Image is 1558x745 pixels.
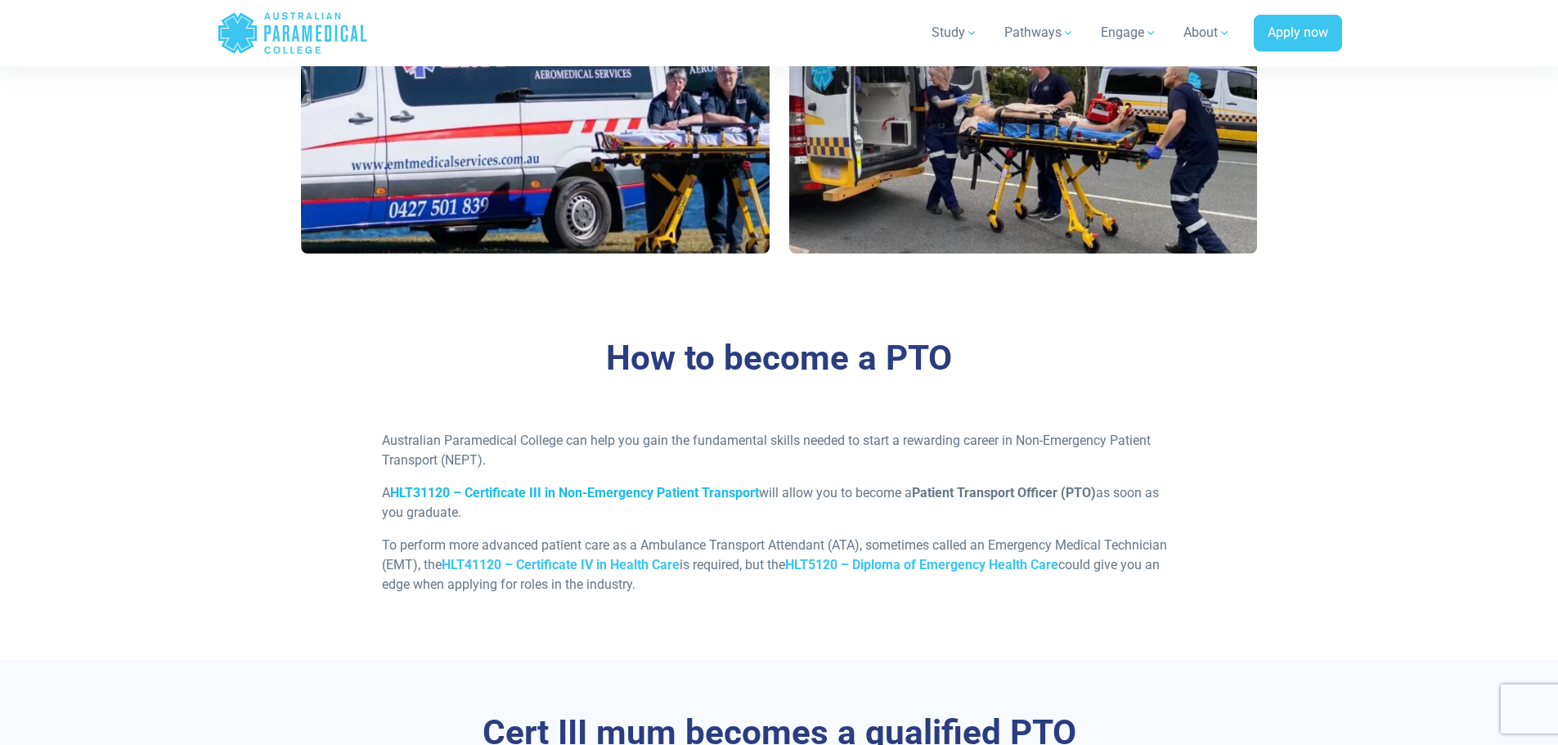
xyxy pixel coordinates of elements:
h3: How to become a PTO [301,338,1258,379]
strong: Patient Transport Officer (PTO) [912,485,1096,500]
a: Study [922,10,988,56]
p: Australian Paramedical College can help you gain the fundamental skills needed to start a rewardi... [382,431,1176,470]
a: Apply now [1254,15,1342,52]
a: HLT5120 – Diploma of Emergency Health Care [785,557,1058,572]
a: HLT41120 – Certificate IV in Health Care [442,557,680,572]
a: Pathways [995,10,1084,56]
p: A will allow you to become a as soon as you graduate. [382,483,1176,523]
p: To perform more advanced patient care as a Ambulance Transport Attendant (ATA), sometimes called ... [382,536,1176,595]
a: About [1174,10,1241,56]
a: Australian Paramedical College [217,7,368,60]
a: HLT31120 – Certificate III in Non-Emergency Patient Transport [390,485,759,500]
a: Engage [1091,10,1167,56]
